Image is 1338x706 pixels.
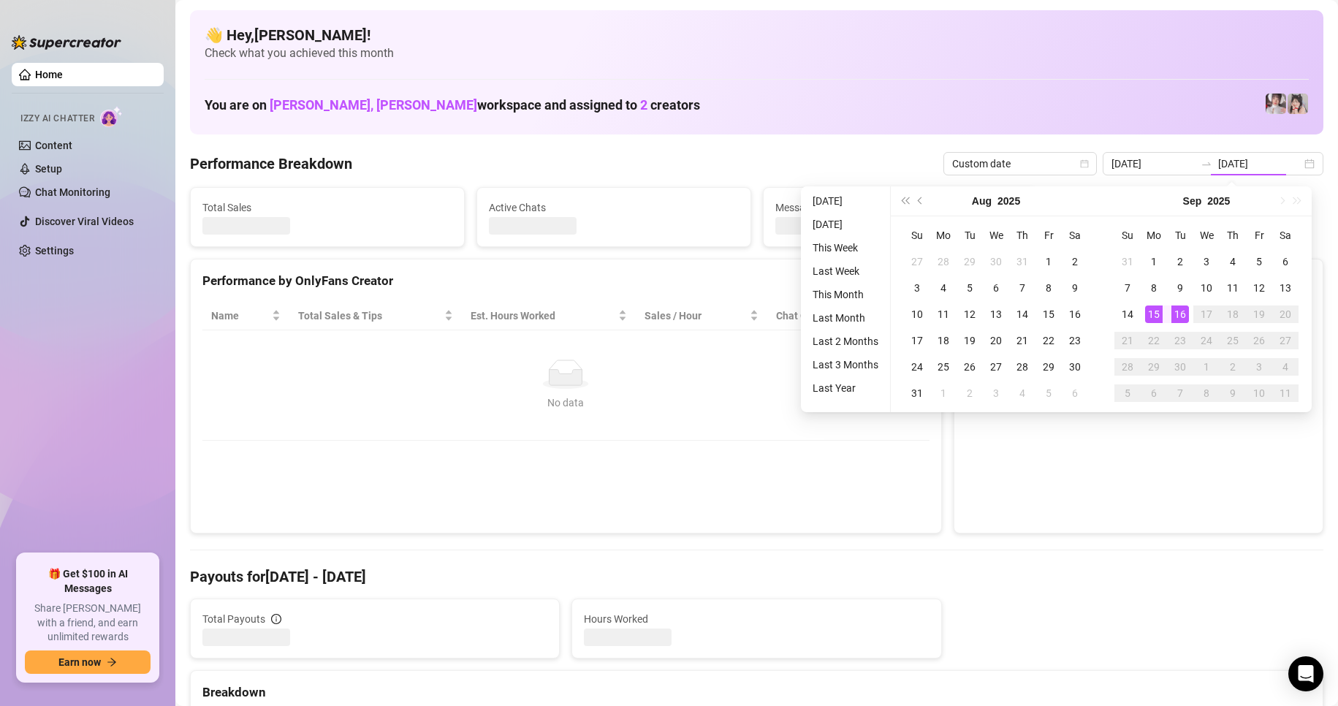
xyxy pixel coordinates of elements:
[211,308,269,324] span: Name
[952,153,1088,175] span: Custom date
[25,650,151,674] button: Earn nowarrow-right
[205,45,1309,61] span: Check what you achieved this month
[1288,94,1308,114] img: Ani
[202,683,1311,702] div: Breakdown
[767,302,929,330] th: Chat Conversion
[190,566,1323,587] h4: Payouts for [DATE] - [DATE]
[636,302,767,330] th: Sales / Hour
[205,97,700,113] h1: You are on workspace and assigned to creators
[489,200,739,216] span: Active Chats
[35,216,134,227] a: Discover Viral Videos
[202,302,289,330] th: Name
[584,611,929,627] span: Hours Worked
[35,140,72,151] a: Content
[205,25,1309,45] h4: 👋 Hey, [PERSON_NAME] !
[1218,156,1301,172] input: End date
[776,308,908,324] span: Chat Conversion
[58,656,101,668] span: Earn now
[1288,656,1323,691] div: Open Intercom Messenger
[471,308,615,324] div: Est. Hours Worked
[775,200,1025,216] span: Messages Sent
[25,567,151,596] span: 🎁 Get $100 in AI Messages
[20,112,94,126] span: Izzy AI Chatter
[202,271,930,291] div: Performance by OnlyFans Creator
[1201,158,1212,170] span: swap-right
[966,271,1311,291] div: Sales by OnlyFans Creator
[202,200,452,216] span: Total Sales
[1266,94,1286,114] img: Rosie
[298,308,441,324] span: Total Sales & Tips
[35,186,110,198] a: Chat Monitoring
[1111,156,1195,172] input: Start date
[35,245,74,257] a: Settings
[645,308,747,324] span: Sales / Hour
[12,35,121,50] img: logo-BBDzfeDw.svg
[190,153,352,174] h4: Performance Breakdown
[100,106,123,127] img: AI Chatter
[35,163,62,175] a: Setup
[271,614,281,624] span: info-circle
[217,395,915,411] div: No data
[1080,159,1089,168] span: calendar
[1201,158,1212,170] span: to
[640,97,647,113] span: 2
[202,611,265,627] span: Total Payouts
[35,69,63,80] a: Home
[107,657,117,667] span: arrow-right
[25,601,151,645] span: Share [PERSON_NAME] with a friend, and earn unlimited rewards
[270,97,477,113] span: [PERSON_NAME], [PERSON_NAME]
[289,302,462,330] th: Total Sales & Tips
